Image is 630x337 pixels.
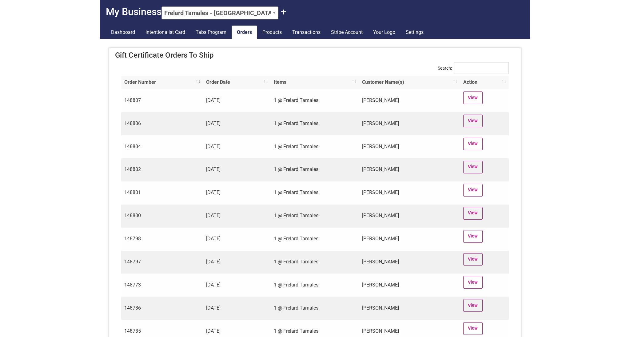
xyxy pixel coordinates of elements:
[121,89,203,112] td: 148807
[121,135,203,158] td: 148804
[190,26,232,39] a: Tabs Program
[359,76,460,89] th: Customer Name(s): activate to sort column ascending
[359,112,460,135] td: [PERSON_NAME]
[463,207,483,220] a: View
[463,184,483,197] a: View
[271,228,359,251] td: 1 @ Frelard Tamales
[359,228,460,251] td: [PERSON_NAME]
[359,251,460,274] td: [PERSON_NAME]
[359,135,460,158] td: [PERSON_NAME]
[271,181,359,205] td: 1 @ Frelard Tamales
[463,299,483,312] a: View
[203,89,271,112] td: [DATE]
[463,276,483,289] a: View
[121,274,203,297] td: 148773
[326,26,368,39] a: Stripe Account
[121,297,203,320] td: 148736
[271,158,359,181] td: 1 @ Frelard Tamales
[203,205,271,228] td: [DATE]
[287,26,326,39] a: Transactions
[359,89,460,112] td: [PERSON_NAME]
[368,26,401,39] a: Your Logo
[140,26,190,39] a: Intentionalist Card
[359,205,460,228] td: [PERSON_NAME]
[121,181,203,205] td: 148801
[203,297,271,320] td: [DATE]
[203,135,271,158] td: [DATE]
[281,6,286,18] button: Claim Another
[359,297,460,320] td: [PERSON_NAME]
[106,26,140,39] a: Dashboard
[203,158,271,181] td: [DATE]
[271,205,359,228] td: 1 @ Frelard Tamales
[359,158,460,181] td: [PERSON_NAME]
[271,297,359,320] td: 1 @ Frelard Tamales
[121,158,203,181] td: 148802
[271,76,359,89] th: Items: activate to sort column ascending
[271,274,359,297] td: 1 @ Frelard Tamales
[359,181,460,205] td: [PERSON_NAME]
[232,26,257,39] a: Orders
[463,115,483,127] a: View
[121,205,203,228] td: 148800
[203,228,271,251] td: [DATE]
[121,228,203,251] td: 148798
[203,274,271,297] td: [DATE]
[463,138,483,150] a: View
[257,26,287,39] a: Products
[463,161,483,173] a: View
[271,251,359,274] td: 1 @ Frelard Tamales
[203,181,271,205] td: [DATE]
[401,26,429,39] a: Settings
[203,76,271,89] th: Order Date: activate to sort column ascending
[271,89,359,112] td: 1 @ Frelard Tamales
[203,251,271,274] td: [DATE]
[121,76,203,89] th: Order Number: activate to sort column ascending
[271,112,359,135] td: 1 @ Frelard Tamales
[121,251,203,274] td: 148797
[454,62,509,74] input: Search:
[359,274,460,297] td: [PERSON_NAME]
[463,253,483,266] a: View
[463,322,483,335] a: View
[203,112,271,135] td: [DATE]
[463,230,483,243] a: View
[438,62,509,79] label: Search:
[121,112,203,135] td: 148806
[271,135,359,158] td: 1 @ Frelard Tamales
[463,91,483,104] a: View
[460,76,509,89] th: Action: activate to sort column ascending
[115,51,515,60] h4: Gift Certificate Orders To Ship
